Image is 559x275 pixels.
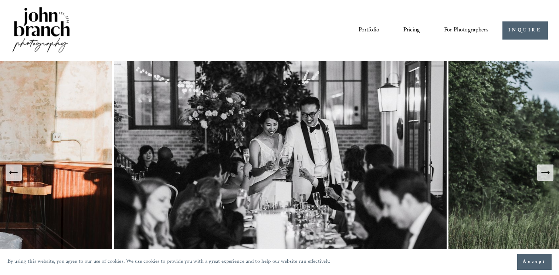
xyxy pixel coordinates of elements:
a: Portfolio [359,24,379,37]
p: By using this website, you agree to our use of cookies. We use cookies to provide you with a grea... [7,257,331,268]
span: Accept [523,258,546,266]
a: INQUIRE [502,21,548,40]
button: Previous Slide [6,164,22,181]
a: folder dropdown [444,24,488,37]
button: Accept [517,254,552,270]
button: Next Slide [537,164,553,181]
img: John Branch IV Photography [11,6,71,55]
a: Pricing [403,24,420,37]
span: For Photographers [444,25,488,36]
